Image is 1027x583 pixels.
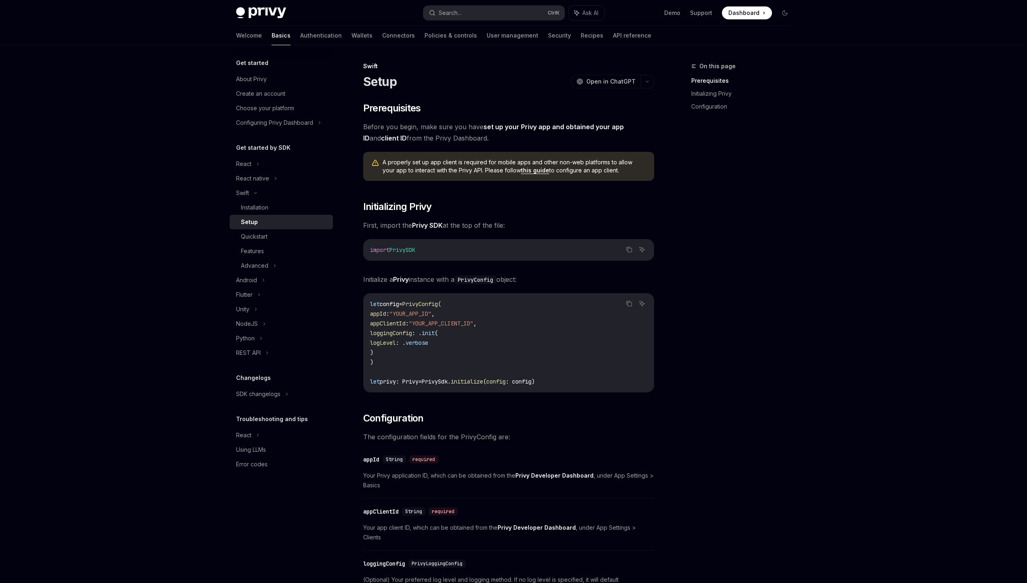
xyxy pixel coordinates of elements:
[370,359,373,366] span: )
[230,215,333,229] a: Setup
[363,412,424,425] span: Configuration
[236,7,286,19] img: dark logo
[236,319,258,329] div: NodeJS
[412,221,443,229] strong: Privy SDK
[571,75,640,88] button: Open in ChatGPT
[422,329,435,337] span: init
[389,310,431,317] span: "YOUR_APP_ID"
[586,78,636,86] span: Open in ChatGPT
[363,274,654,285] span: Initialize a instance with a object:
[454,275,496,284] code: PrivyConfig
[486,378,506,385] span: config
[383,158,646,174] span: A properly set up app client is required for mobile apps and other non-web platforms to allow you...
[241,246,264,256] div: Features
[300,26,342,45] a: Authentication
[236,459,268,469] div: Error codes
[412,560,462,567] span: PrivyLoggingConfig
[380,378,418,385] span: privy: Privy
[438,300,441,308] span: (
[418,378,422,385] span: =
[423,6,565,20] button: Search...CtrlK
[483,378,486,385] span: (
[624,244,634,255] button: Copy the contents from the code block
[699,61,736,71] span: On this page
[548,10,560,16] span: Ctrl K
[236,430,251,440] div: React
[241,203,268,212] div: Installation
[582,9,598,17] span: Ask AI
[236,348,261,358] div: REST API
[722,6,772,19] a: Dashboard
[236,304,249,314] div: Unity
[506,378,535,385] span: : config)
[778,6,791,19] button: Toggle dark mode
[363,121,654,144] span: Before you begin, make sure you have and from the Privy Dashboard.
[230,244,333,258] a: Features
[363,431,654,442] span: The configuration fields for the PrivyConfig are:
[363,471,654,490] span: Your Privy application ID, which can be obtained from the , under App Settings > Basics
[241,232,268,241] div: Quickstart
[498,524,576,531] a: Privy Developer Dashboard
[439,8,461,18] div: Search...
[363,220,654,231] span: First, import the at the top of the file:
[230,442,333,457] a: Using LLMs
[431,310,435,317] span: ,
[236,414,308,424] h5: Troubleshooting and tips
[396,339,406,346] span: : .
[412,329,422,337] span: : .
[624,298,634,309] button: Copy the contents from the code block
[363,455,379,463] div: appId
[363,523,654,542] span: Your app client ID, which can be obtained from the , under App Settings > Clients
[236,159,251,169] div: React
[389,246,415,254] span: PrivySDK
[236,275,257,285] div: Android
[451,378,483,385] span: initialize
[613,26,651,45] a: API reference
[422,378,451,385] span: PrivySdk.
[691,100,798,113] a: Configuration
[473,320,477,327] span: ,
[230,101,333,115] a: Choose your platform
[236,445,266,455] div: Using LLMs
[405,508,422,515] span: String
[637,244,647,255] button: Ask AI
[236,389,280,399] div: SDK changelogs
[236,290,253,300] div: Flutter
[548,26,571,45] a: Security
[690,9,712,17] a: Support
[230,229,333,244] a: Quickstart
[363,560,405,568] div: loggingConfig
[380,300,399,308] span: config
[406,339,428,346] span: verbose
[393,275,409,283] strong: Privy
[569,6,604,20] button: Ask AI
[664,9,680,17] a: Demo
[370,349,373,356] span: )
[429,508,458,516] div: required
[370,329,412,337] span: loggingConfig
[236,26,262,45] a: Welcome
[236,143,291,153] h5: Get started by SDK
[382,26,415,45] a: Connectors
[272,26,291,45] a: Basics
[409,455,438,463] div: required
[399,300,402,308] span: =
[236,118,313,128] div: Configuring Privy Dashboard
[728,9,759,17] span: Dashboard
[487,26,538,45] a: User management
[371,159,379,167] svg: Warning
[363,62,654,70] div: Swift
[370,246,389,254] span: import
[236,74,267,84] div: About Privy
[370,300,380,308] span: let
[363,123,624,143] a: set up your Privy app and obtained your app ID
[230,72,333,86] a: About Privy
[230,86,333,101] a: Create an account
[370,378,380,385] span: let
[386,456,403,463] span: String
[637,298,647,309] button: Ask AI
[515,472,594,479] a: Privy Developer Dashboard
[230,200,333,215] a: Installation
